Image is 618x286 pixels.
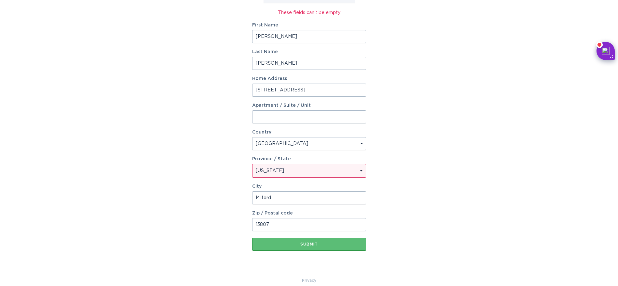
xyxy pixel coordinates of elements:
label: Zip / Postal code [252,211,366,215]
label: Home Address [252,76,366,81]
label: Last Name [252,50,366,54]
div: Submit [255,242,363,246]
div: These fields can't be empty [252,9,366,16]
label: Apartment / Suite / Unit [252,103,366,108]
a: Privacy Policy & Terms of Use [302,277,316,284]
label: First Name [252,23,366,27]
label: Country [252,130,271,135]
label: City [252,184,366,189]
label: Province / State [252,157,291,161]
button: Submit [252,238,366,251]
